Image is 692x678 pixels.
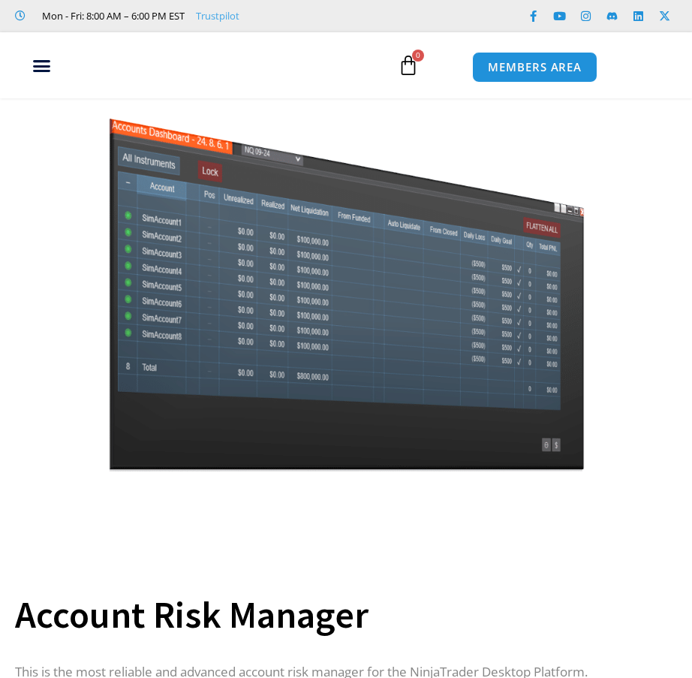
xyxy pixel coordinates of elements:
a: 0 [375,44,441,87]
span: 0 [412,50,424,62]
a: MEMBERS AREA [472,52,597,83]
img: Screenshot 2024-08-26 15462845454 [105,87,588,472]
div: Menu Toggle [8,51,76,80]
img: LogoAI | Affordable Indicators – NinjaTrader [92,38,253,92]
a: Trustpilot [196,7,239,25]
h1: Account Risk Manager [15,589,662,641]
span: MEMBERS AREA [488,62,582,73]
span: Mon - Fri: 8:00 AM – 6:00 PM EST [38,7,185,25]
